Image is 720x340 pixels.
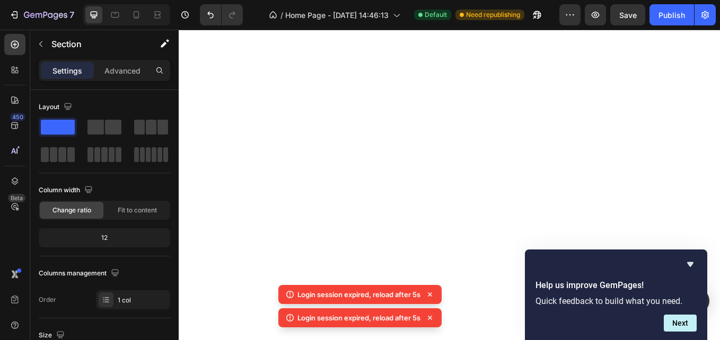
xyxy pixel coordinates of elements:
[39,183,95,198] div: Column width
[664,315,697,332] button: Next question
[610,4,645,25] button: Save
[619,11,637,20] span: Save
[4,4,79,25] button: 7
[8,194,25,202] div: Beta
[10,113,25,121] div: 450
[52,65,82,76] p: Settings
[425,10,447,20] span: Default
[39,295,56,305] div: Order
[285,10,389,21] span: Home Page - [DATE] 14:46:13
[535,258,697,332] div: Help us improve GemPages!
[69,8,74,21] p: 7
[466,10,520,20] span: Need republishing
[658,10,685,21] div: Publish
[39,100,74,114] div: Layout
[535,296,697,306] p: Quick feedback to build what you need.
[200,4,243,25] div: Undo/Redo
[297,312,420,323] p: Login session expired, reload after 5s
[41,230,168,245] div: 12
[280,10,283,21] span: /
[297,289,420,300] p: Login session expired, reload after 5s
[52,205,91,215] span: Change ratio
[684,258,697,271] button: Hide survey
[39,266,121,281] div: Columns management
[118,296,168,305] div: 1 col
[51,38,138,50] p: Section
[649,4,694,25] button: Publish
[535,279,697,292] h2: Help us improve GemPages!
[104,65,141,76] p: Advanced
[118,205,157,215] span: Fit to content
[179,30,720,340] iframe: Design area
